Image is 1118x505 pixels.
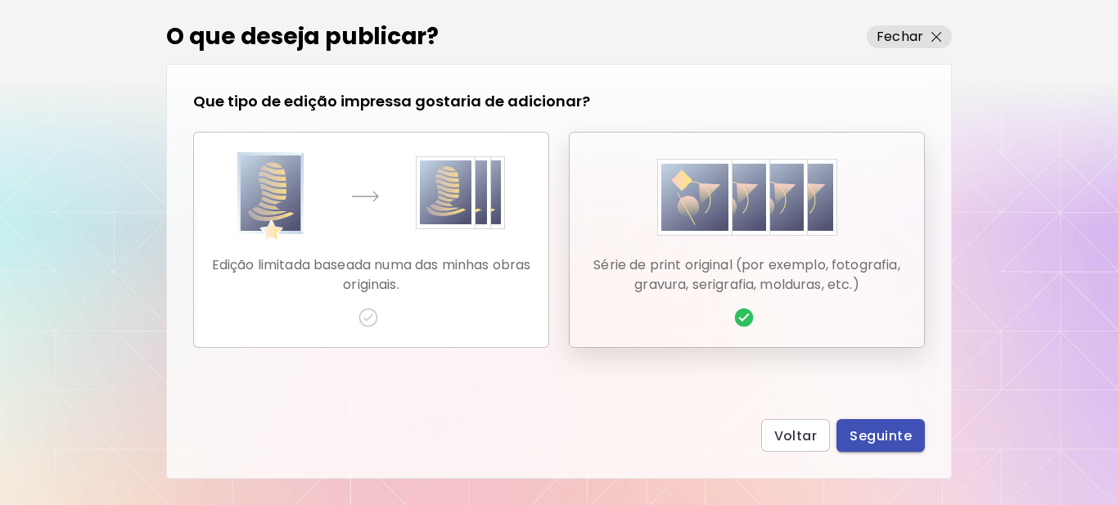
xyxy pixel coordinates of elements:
[761,419,831,452] button: Voltar
[734,308,754,327] img: checkmark
[836,419,925,452] button: Seguinte
[657,152,837,242] img: Original Prints Series
[774,427,818,444] span: Voltar
[583,255,911,295] p: Série de print original (por exemplo, fotografia, gravura, serigrafia, molduras, etc.)
[850,427,912,444] span: Seguinte
[569,132,925,348] button: Original Prints SeriesSérie de print original (por exemplo, fotografia, gravura, serigrafia, mold...
[207,255,535,295] p: Edição limitada baseada numa das minhas obras originais.
[193,91,590,112] h5: Que tipo de edição impressa gostaria de adicionar?
[193,132,549,348] button: Original ArtworkEdição limitada baseada numa das minhas obras originais.
[237,152,505,242] img: Original Artwork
